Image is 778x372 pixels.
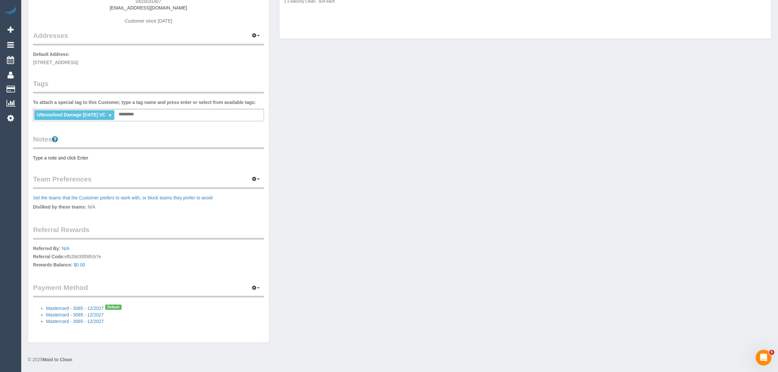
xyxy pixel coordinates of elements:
a: Mastercard - 3065 - 12/2027 [46,306,104,311]
legend: Referral Rewards [33,225,264,240]
span: Customer since [DATE] [125,18,172,24]
span: N/A [88,204,95,210]
label: Disliked by these teams: [33,204,86,210]
span: UNresolved Damage [DATE] VC [37,112,106,117]
iframe: Intercom live chat [756,350,771,365]
label: Referral Code: [33,253,64,260]
span: [STREET_ADDRESS] [33,60,78,65]
a: N/A [62,246,69,251]
p: efb2b635f08fcb7e [33,245,264,270]
legend: Team Preferences [33,174,264,189]
label: Referred By: [33,245,60,252]
a: Mastercard - 3065 - 12/2027 [46,312,104,317]
a: [EMAIL_ADDRESS][DOMAIN_NAME] [110,5,187,10]
span: 5 [769,350,774,355]
legend: Payment Method [33,283,264,297]
a: Set the teams that the Customer prefers to work with, or block teams they prefer to avoid [33,195,212,200]
label: Rewards Balance: [33,262,73,268]
legend: Tags [33,79,264,93]
span: Default [105,305,122,310]
img: Automaid Logo [4,7,17,16]
a: Mastercard - 3065 - 12/2027 [46,319,104,324]
legend: Notes [33,134,264,149]
label: Default Address: [33,51,70,58]
div: © 2025 [28,356,771,363]
pre: Type a note and click Enter [33,155,264,161]
label: To attach a special tag to this Customer, type a tag name and press enter or select from availabl... [33,99,256,106]
a: $0.00 [74,262,85,267]
a: × [108,112,111,118]
strong: Maid to Clean [42,357,72,362]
